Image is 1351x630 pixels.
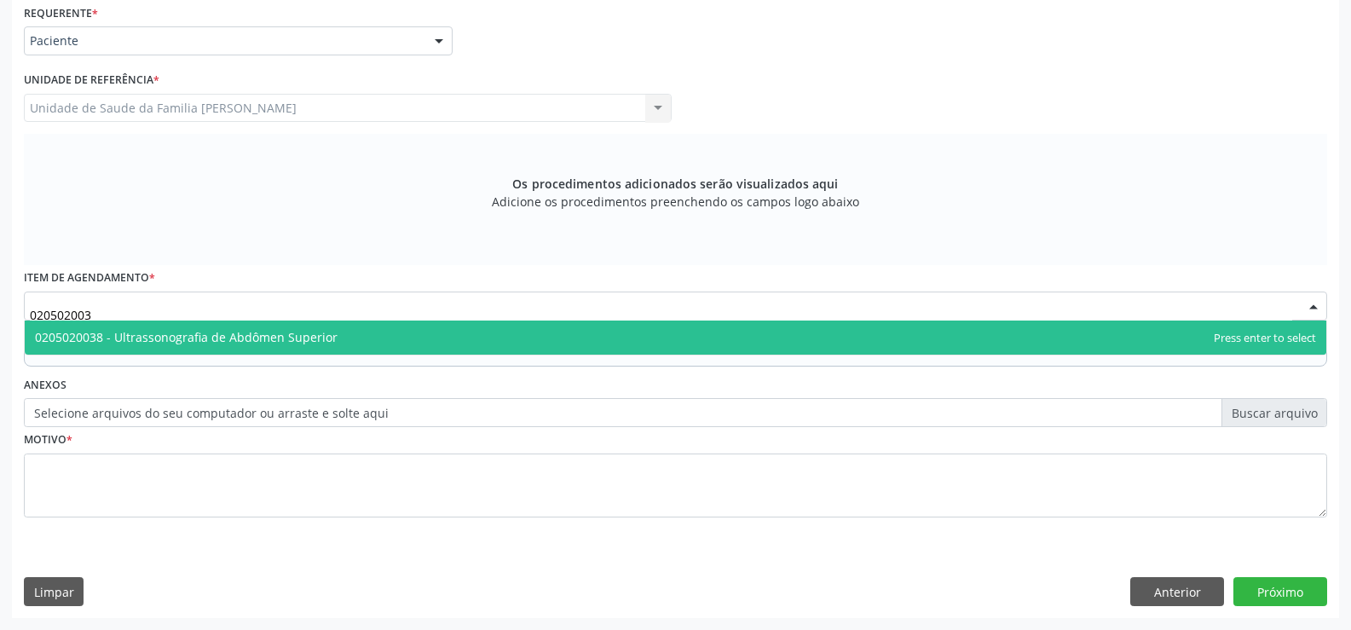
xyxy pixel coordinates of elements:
[492,193,859,211] span: Adicione os procedimentos preenchendo os campos logo abaixo
[30,32,418,49] span: Paciente
[512,175,838,193] span: Os procedimentos adicionados serão visualizados aqui
[24,427,72,454] label: Motivo
[24,265,155,292] label: Item de agendamento
[24,373,66,399] label: Anexos
[24,67,159,94] label: Unidade de referência
[35,329,338,345] span: 0205020038 - Ultrassonografia de Abdômen Superior
[30,298,1292,332] input: Buscar por procedimento
[1130,577,1224,606] button: Anterior
[1233,577,1327,606] button: Próximo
